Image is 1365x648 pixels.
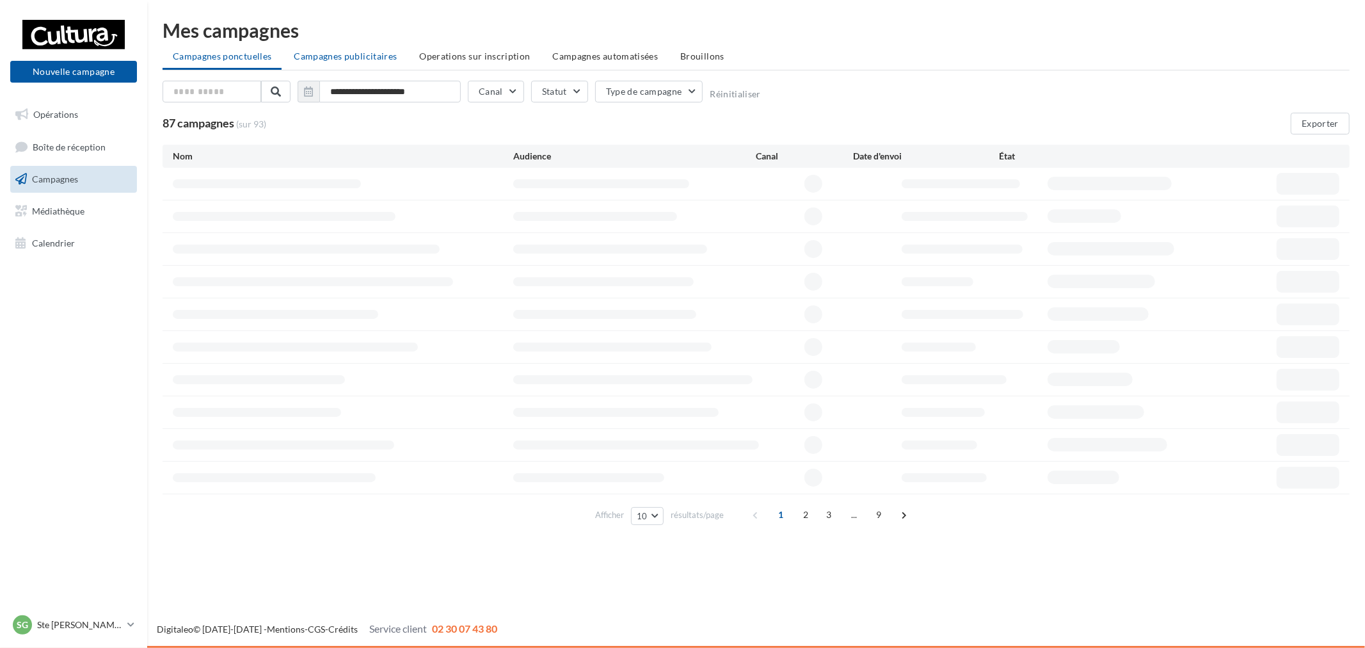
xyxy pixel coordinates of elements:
span: 87 campagnes [163,116,234,130]
span: Afficher [595,509,624,521]
div: Date d'envoi [853,150,999,163]
button: Statut [531,81,588,102]
div: Mes campagnes [163,20,1350,40]
a: Digitaleo [157,624,193,635]
button: Nouvelle campagne [10,61,137,83]
span: (sur 93) [236,118,266,131]
button: 10 [631,507,664,525]
a: Crédits [328,624,358,635]
span: SG [17,619,28,631]
span: Service client [369,622,427,635]
a: Opérations [8,101,140,128]
span: 02 30 07 43 80 [432,622,497,635]
a: Médiathèque [8,198,140,225]
span: Médiathèque [32,206,84,216]
button: Réinitialiser [710,89,761,99]
button: Exporter [1291,113,1350,134]
button: Type de campagne [595,81,703,102]
span: 3 [819,505,840,525]
div: État [999,150,1145,163]
a: CGS [308,624,325,635]
span: Campagnes publicitaires [294,51,397,61]
span: Brouillons [680,51,724,61]
span: Campagnes automatisées [553,51,659,61]
div: Canal [756,150,853,163]
span: Calendrier [32,237,75,248]
div: Nom [173,150,513,163]
span: ... [844,505,865,525]
span: Campagnes [32,174,78,184]
span: résultats/page [671,509,724,521]
button: Canal [468,81,524,102]
span: Boîte de réception [33,141,106,152]
a: Campagnes [8,166,140,193]
a: Boîte de réception [8,133,140,161]
span: © [DATE]-[DATE] - - - [157,624,497,635]
span: 9 [869,505,890,525]
a: Mentions [267,624,305,635]
span: Opérations [33,109,78,120]
span: 1 [771,505,792,525]
span: 2 [796,505,817,525]
span: 10 [637,511,648,521]
a: SG Ste [PERSON_NAME] des Bois [10,613,137,637]
a: Calendrier [8,230,140,257]
p: Ste [PERSON_NAME] des Bois [37,619,122,631]
span: Operations sur inscription [419,51,530,61]
div: Audience [513,150,756,163]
